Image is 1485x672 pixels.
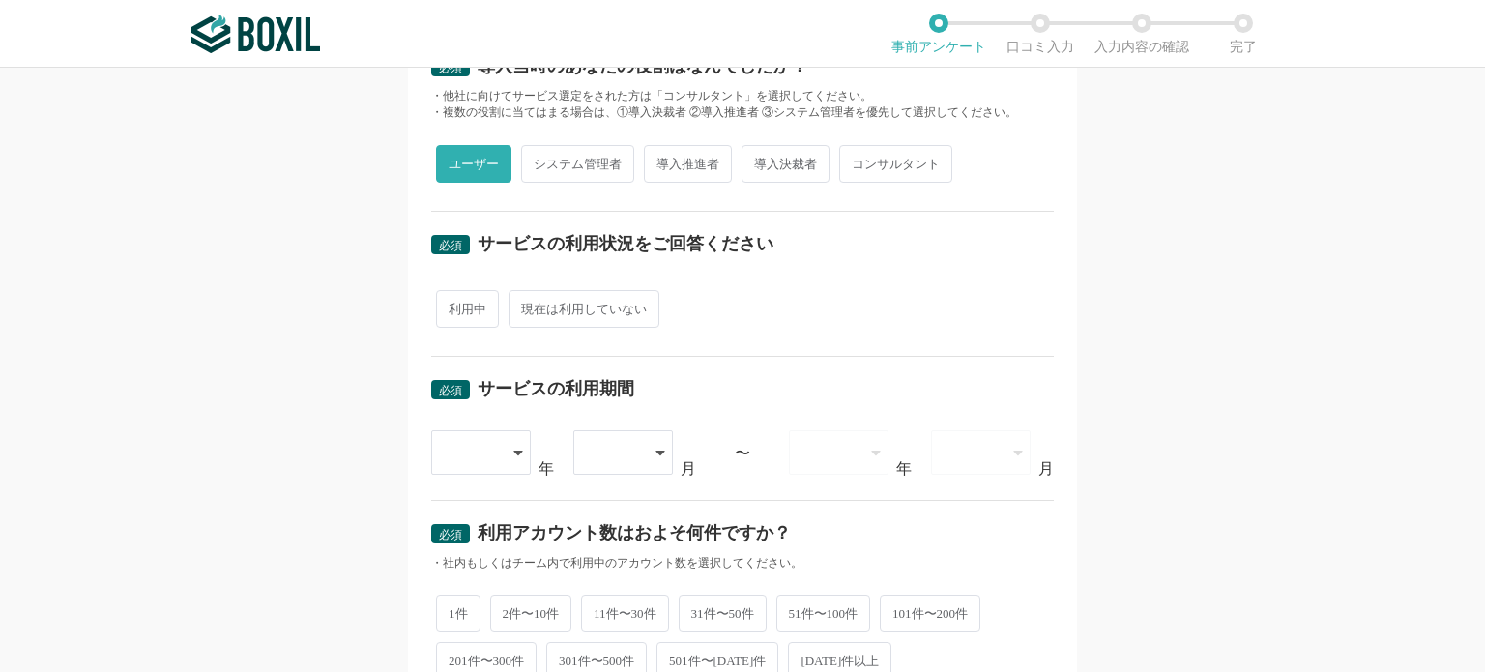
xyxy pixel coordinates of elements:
[1038,461,1054,477] div: 月
[888,14,989,54] li: 事前アンケート
[735,446,750,461] div: 〜
[490,595,572,632] span: 2件〜10件
[681,461,696,477] div: 月
[880,595,980,632] span: 101件〜200件
[431,88,1054,104] div: ・他社に向けてサービス選定をされた方は「コンサルタント」を選択してください。
[478,524,791,541] div: 利用アカウント数はおよそ何件ですか？
[1091,14,1192,54] li: 入力内容の確認
[436,290,499,328] span: 利用中
[436,595,480,632] span: 1件
[509,290,659,328] span: 現在は利用していない
[431,104,1054,121] div: ・複数の役割に当てはまる場合は、①導入決裁者 ②導入推進者 ③システム管理者を優先して選択してください。
[191,15,320,53] img: ボクシルSaaS_ロゴ
[439,528,462,541] span: 必須
[436,145,511,183] span: ユーザー
[742,145,830,183] span: 導入決裁者
[1192,14,1294,54] li: 完了
[439,239,462,252] span: 必須
[839,145,952,183] span: コンサルタント
[478,380,634,397] div: サービスの利用期間
[521,145,634,183] span: システム管理者
[644,145,732,183] span: 導入推進者
[581,595,669,632] span: 11件〜30件
[776,595,871,632] span: 51件〜100件
[896,461,912,477] div: 年
[478,235,773,252] div: サービスの利用状況をご回答ください
[989,14,1091,54] li: 口コミ入力
[679,595,767,632] span: 31件〜50件
[478,57,808,74] div: 導入当時のあなたの役割はなんでしたか？
[431,555,1054,571] div: ・社内もしくはチーム内で利用中のアカウント数を選択してください。
[539,461,554,477] div: 年
[439,384,462,397] span: 必須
